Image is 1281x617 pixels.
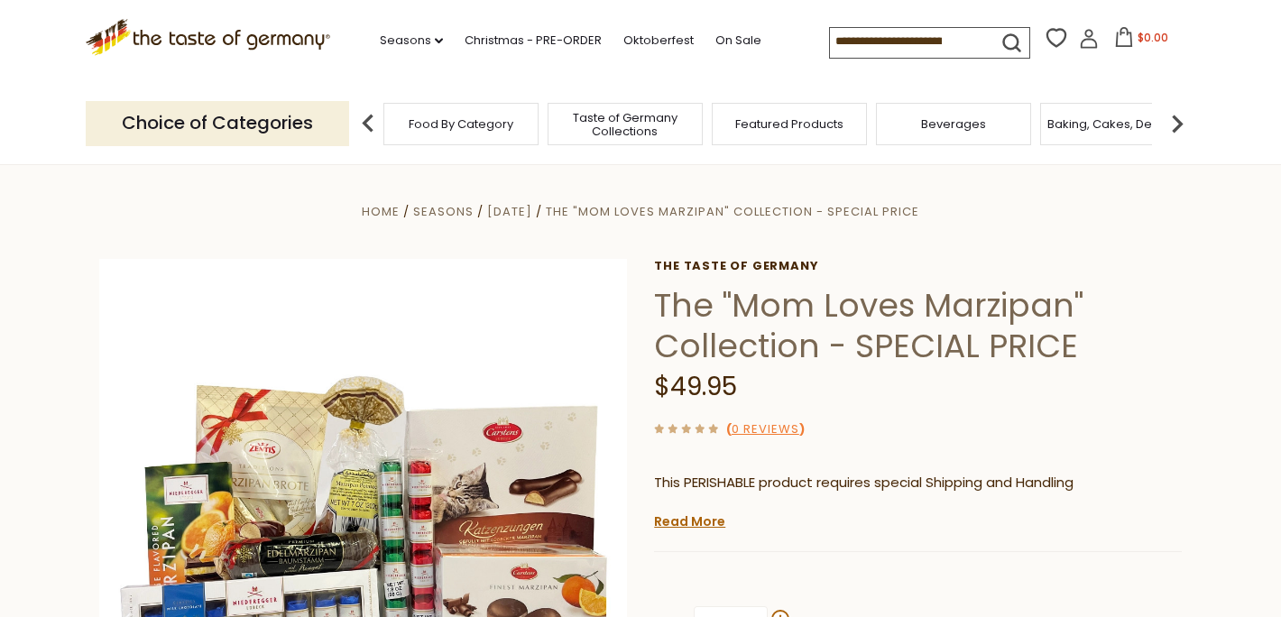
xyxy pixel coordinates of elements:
a: Beverages [921,117,986,131]
li: We will ship this product in heat-protective packaging and ice. [671,507,1182,530]
a: [DATE] [487,203,532,220]
span: ( ) [726,420,805,437]
a: Seasons [413,203,474,220]
a: The "Mom Loves Marzipan" Collection - SPECIAL PRICE [546,203,919,220]
a: Read More [654,512,725,530]
a: Christmas - PRE-ORDER [465,31,602,51]
a: Taste of Germany Collections [553,111,697,138]
img: next arrow [1159,106,1195,142]
p: Choice of Categories [86,101,349,145]
p: This PERISHABLE product requires special Shipping and Handling [654,472,1182,494]
img: previous arrow [350,106,386,142]
h1: The "Mom Loves Marzipan" Collection - SPECIAL PRICE [654,285,1182,366]
a: Home [362,203,400,220]
a: On Sale [715,31,761,51]
a: Food By Category [409,117,513,131]
a: The Taste of Germany [654,259,1182,273]
a: 0 Reviews [732,420,799,439]
button: $0.00 [1102,27,1179,54]
a: Oktoberfest [623,31,694,51]
a: Seasons [380,31,443,51]
span: $0.00 [1138,30,1168,45]
span: $49.95 [654,369,737,404]
a: Baking, Cakes, Desserts [1047,117,1187,131]
a: Featured Products [735,117,843,131]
